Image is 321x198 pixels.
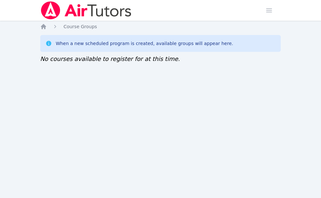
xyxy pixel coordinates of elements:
[56,40,233,47] div: When a new scheduled program is created, available groups will appear here.
[40,1,132,19] img: Air Tutors
[64,24,97,29] span: Course Groups
[40,23,281,30] nav: Breadcrumb
[40,55,180,62] span: No courses available to register for at this time.
[64,23,97,30] a: Course Groups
